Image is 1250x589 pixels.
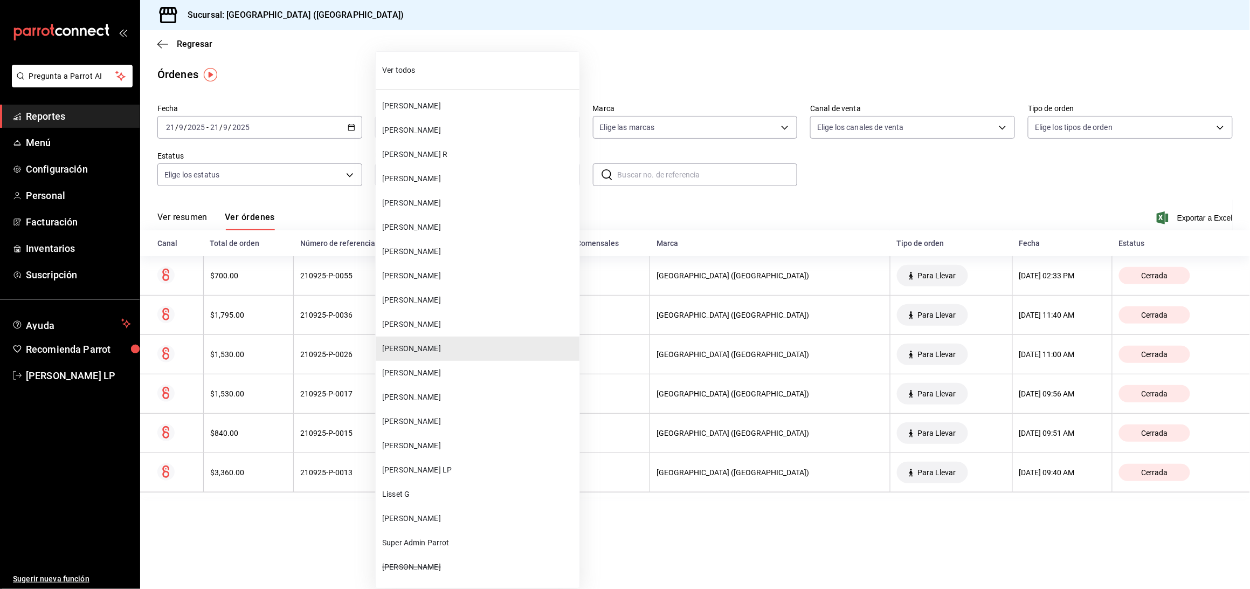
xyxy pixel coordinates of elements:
[382,173,575,184] span: [PERSON_NAME]
[382,197,575,209] span: [PERSON_NAME]
[382,561,575,573] span: [PERSON_NAME]
[382,294,575,306] span: [PERSON_NAME]
[382,319,575,330] span: [PERSON_NAME]
[382,416,575,427] span: [PERSON_NAME]
[382,367,575,379] span: [PERSON_NAME]
[382,246,575,257] span: [PERSON_NAME]
[382,464,575,476] span: [PERSON_NAME] LP
[204,68,217,81] img: Tooltip marker
[382,489,575,500] span: Lisset G
[382,100,575,112] span: [PERSON_NAME]
[382,392,575,403] span: [PERSON_NAME]
[382,537,575,549] span: Super Admin Parrot
[382,270,575,282] span: [PERSON_NAME]
[382,440,575,451] span: [PERSON_NAME]
[382,65,575,76] span: Ver todos
[382,513,575,524] span: [PERSON_NAME]
[382,125,575,136] span: [PERSON_NAME]
[382,222,575,233] span: [PERSON_NAME]
[382,343,575,354] span: [PERSON_NAME]
[382,149,575,160] span: [PERSON_NAME] R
